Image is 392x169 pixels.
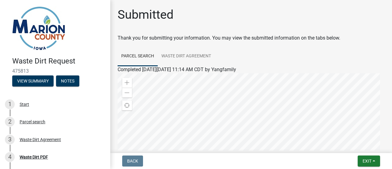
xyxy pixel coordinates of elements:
button: Notes [56,75,79,86]
span: 475813 [12,68,98,74]
div: Zoom out [122,88,132,98]
wm-modal-confirm: Summary [12,79,54,84]
span: Exit [363,159,371,163]
h4: Waste Dirt Request [12,57,105,66]
div: Waste Dirt PDF [20,155,48,159]
button: Back [122,156,143,167]
div: 3 [5,135,15,144]
div: Zoom in [122,78,132,88]
div: Start [20,102,29,106]
a: Waste Dirt Agreement [158,47,215,66]
div: Find my location [122,101,132,110]
span: Back [127,159,138,163]
button: View Summary [12,75,54,86]
div: Waste Dirt Agreement [20,137,61,142]
div: Thank you for submitting your information. You may view the submitted information on the tabs below. [118,34,385,42]
button: Exit [358,156,380,167]
div: 2 [5,117,15,127]
span: Completed [DATE][DATE] 11:14 AM CDT by Yangfamily [118,67,236,72]
a: Parcel search [118,47,158,66]
div: 1 [5,99,15,109]
div: 4 [5,152,15,162]
img: Marion County, Iowa [12,6,65,50]
wm-modal-confirm: Notes [56,79,79,84]
h1: Submitted [118,7,174,22]
div: Parcel search [20,120,45,124]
